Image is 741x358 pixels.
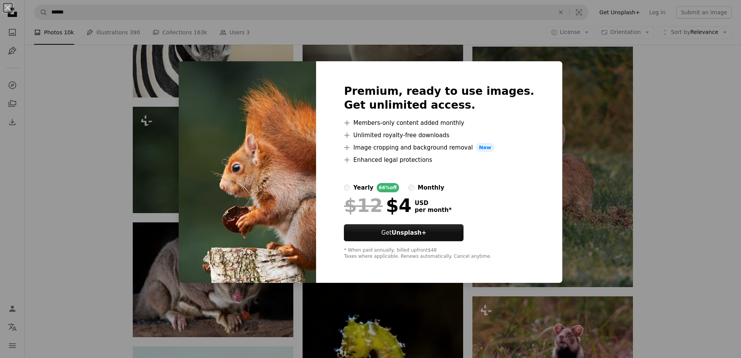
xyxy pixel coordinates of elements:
[408,185,414,191] input: monthly
[414,200,452,207] span: USD
[392,229,426,236] strong: Unsplash+
[344,195,411,215] div: $4
[344,118,534,128] li: Members-only content added monthly
[344,185,350,191] input: yearly66%off
[344,224,464,241] button: GetUnsplash+
[344,195,382,215] span: $12
[414,207,452,213] span: per month *
[476,143,494,152] span: New
[377,183,399,192] div: 66% off
[344,84,534,112] h2: Premium, ready to use images. Get unlimited access.
[418,183,444,192] div: monthly
[344,131,534,140] li: Unlimited royalty-free downloads
[344,155,534,165] li: Enhanced legal protections
[353,183,373,192] div: yearly
[344,247,534,260] div: * When paid annually, billed upfront $48 Taxes where applicable. Renews automatically. Cancel any...
[179,61,316,283] img: premium_photo-1661821139041-80d9dc02855e
[344,143,534,152] li: Image cropping and background removal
